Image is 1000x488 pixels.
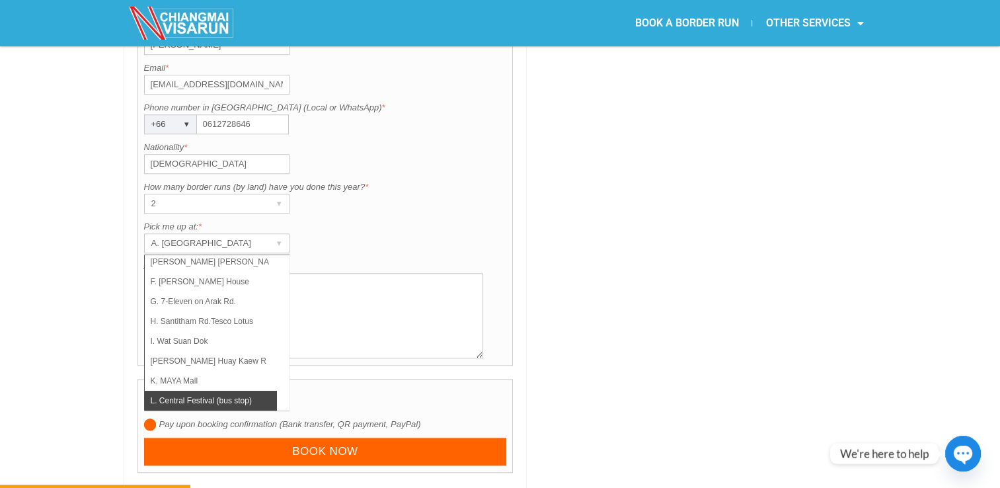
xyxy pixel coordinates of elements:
[144,61,507,75] label: Email
[500,8,876,38] nav: Menu
[144,418,507,431] label: Pay upon booking confirmation (Bank transfer, QR payment, PayPal)
[144,141,507,154] label: Nationality
[145,115,171,134] div: +66
[145,234,264,253] div: A. [GEOGRAPHIC_DATA]
[752,8,876,38] a: OTHER SERVICES
[270,194,289,213] div: ▾
[144,181,507,194] label: How many border runs (by land) have you done this year?
[144,101,507,114] label: Phone number in [GEOGRAPHIC_DATA] (Local or WhatsApp)
[145,331,277,351] li: I. Wat Suan Dok
[145,311,277,331] li: H. Santitham Rd.Tesco Lotus
[145,292,277,311] li: G. 7-Eleven on Arak Rd.
[178,115,196,134] div: ▾
[145,194,264,213] div: 2
[270,234,289,253] div: ▾
[144,220,507,233] label: Pick me up at:
[145,391,277,411] li: L. Central Festival (bus stop)
[145,371,277,391] li: K. MAYA Mall
[144,385,507,418] h4: Order
[144,438,507,466] input: Book now
[145,252,277,272] li: [PERSON_NAME] [PERSON_NAME] (Thapae)
[145,351,277,371] li: [PERSON_NAME] Huay Kaew Rd. [GEOGRAPHIC_DATA]
[621,8,751,38] a: BOOK A BORDER RUN
[145,272,277,292] li: F. [PERSON_NAME] House
[144,260,507,273] label: Additional request if any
